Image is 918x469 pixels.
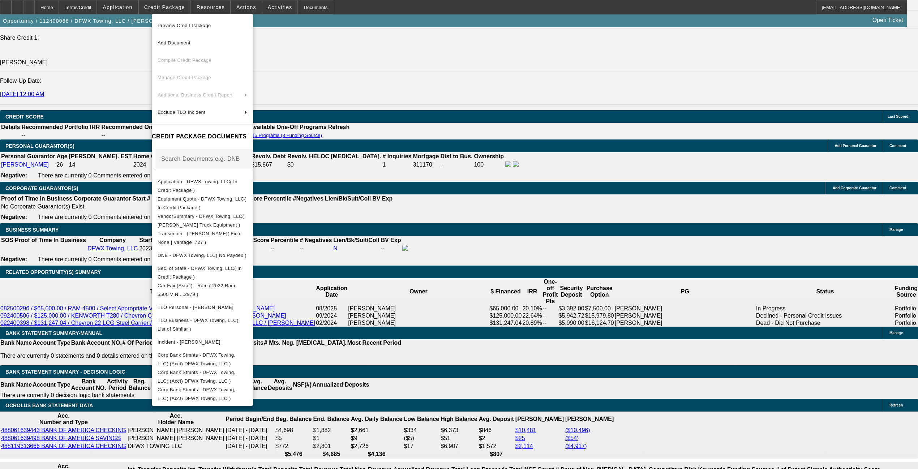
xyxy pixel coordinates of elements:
[158,369,235,383] span: Corp Bank Stmnts - DFWX Towing, LLC( (Acct) DFWX Towing, LLC )
[152,194,253,212] button: Equipment Quote - DFWX Towing, LLC( In Credit Package )
[158,339,220,344] span: Incident - [PERSON_NAME]
[152,264,253,281] button: Sec. of State - DFWX Towing, LLC( In Credit Package )
[158,387,235,401] span: Corp Bank Stmnts - DFWX Towing, LLC( (Acct) DFWX Towing, LLC )
[152,281,253,298] button: Car Fax (Asset) - Ram ( 2022 Ram 5500 VIN....2979 )
[152,177,253,194] button: Application - DFWX Towing, LLC( In Credit Package )
[158,252,246,258] span: DNB - DFWX Towing, LLC( No Paydex )
[158,109,205,115] span: Exclude TLO Incident
[158,317,239,331] span: TLO Business - DFWX Towing, LLC( List of Similar )
[152,385,253,403] button: Corp Bank Stmnts - DFWX Towing, LLC( (Acct) DFWX Towing, LLC )
[158,231,242,245] span: Transunion - [PERSON_NAME]( Fico: None | Vantage :727 )
[152,316,253,333] button: TLO Business - DFWX Towing, LLC( List of Similar )
[152,368,253,385] button: Corp Bank Stmnts - DFWX Towing, LLC( (Acct) DFWX Towing, LLC )
[158,265,242,279] span: Sec. of State - DFWX Towing, LLC( In Credit Package )
[152,132,253,141] h4: CREDIT PACKAGE DOCUMENTS
[158,283,235,297] span: Car Fax (Asset) - Ram ( 2022 Ram 5500 VIN....2979 )
[161,155,240,162] mat-label: Search Documents e.g. DNB
[158,23,211,28] span: Preview Credit Package
[152,350,253,368] button: Corp Bank Stmnts - DFWX Towing, LLC( (Acct) DFWX Towing, LLC )
[158,178,237,193] span: Application - DFWX Towing, LLC( In Credit Package )
[158,196,246,210] span: Equipment Quote - DFWX Towing, LLC( In Credit Package )
[152,298,253,316] button: TLO Personal - Esparza, Adrian
[158,213,244,227] span: VendorSummary - DFWX Towing, LLC( [PERSON_NAME] Truck Equipment )
[152,333,253,350] button: Incident - Esparza, Adrian
[158,304,233,310] span: TLO Personal - [PERSON_NAME]
[152,212,253,229] button: VendorSummary - DFWX Towing, LLC( Blackburn Truck Equipment )
[152,229,253,246] button: Transunion - Esparza, Adrian( Fico: None | Vantage :727 )
[158,352,235,366] span: Corp Bank Stmnts - DFWX Towing, LLC( (Acct) DFWX Towing, LLC )
[158,40,190,46] span: Add Document
[152,246,253,264] button: DNB - DFWX Towing, LLC( No Paydex )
